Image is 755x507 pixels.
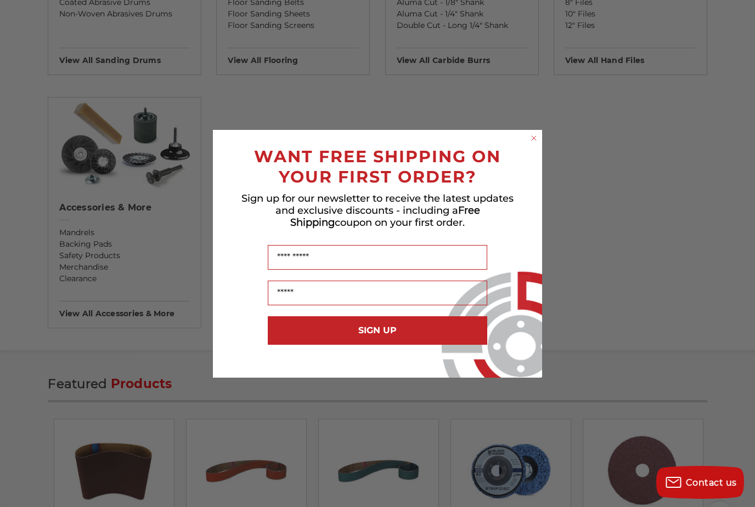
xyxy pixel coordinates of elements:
input: Email [268,281,487,305]
span: Sign up for our newsletter to receive the latest updates and exclusive discounts - including a co... [241,192,514,229]
span: WANT FREE SHIPPING ON YOUR FIRST ORDER? [254,146,501,187]
button: Close dialog [528,133,539,144]
span: Free Shipping [290,204,480,229]
button: Contact us [656,466,744,499]
button: SIGN UP [268,316,487,345]
span: Contact us [686,477,737,488]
